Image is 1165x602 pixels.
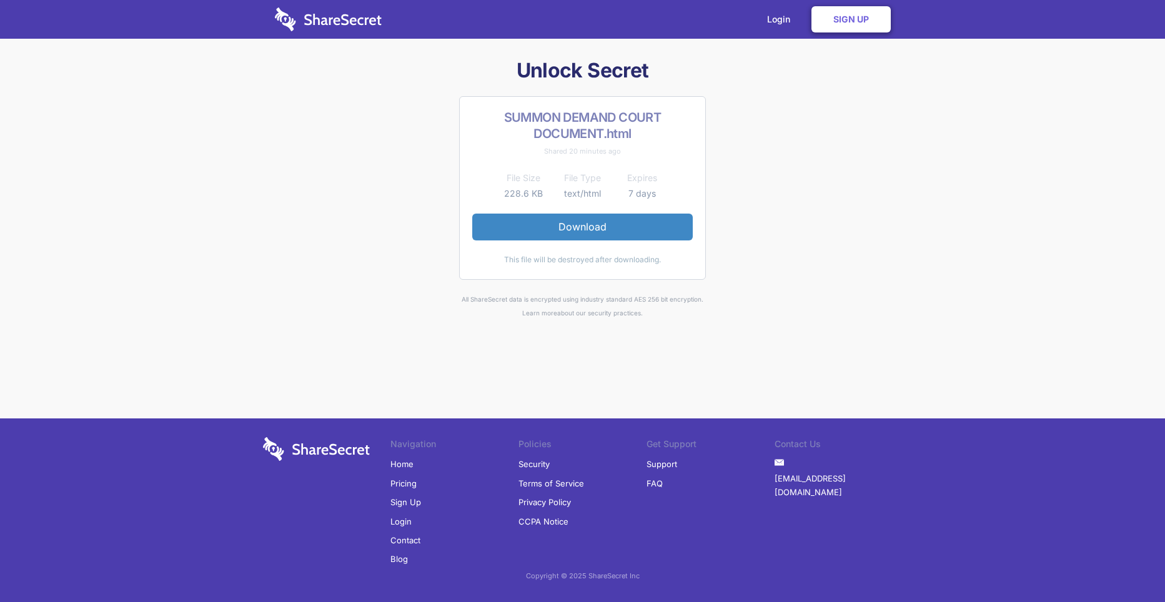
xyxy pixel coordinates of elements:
th: File Type [553,170,612,185]
a: Home [390,455,414,473]
img: logo-wordmark-white-trans-d4663122ce5f474addd5e946df7df03e33cb6a1c49d2221995e7729f52c070b2.svg [275,7,382,31]
a: Contact [390,531,420,550]
a: Download [472,214,693,240]
th: Expires [612,170,672,185]
a: Support [647,455,677,473]
div: This file will be destroyed after downloading. [472,253,693,267]
li: Contact Us [775,437,903,455]
li: Policies [518,437,647,455]
li: Get Support [647,437,775,455]
h2: SUMMON DEMAND COURT DOCUMENT.html [472,109,693,142]
a: Security [518,455,550,473]
li: Navigation [390,437,518,455]
a: Login [390,512,412,531]
td: 7 days [612,186,672,201]
a: Terms of Service [518,474,584,493]
a: Learn more [522,309,557,317]
div: Shared 20 minutes ago [472,144,693,158]
a: [EMAIL_ADDRESS][DOMAIN_NAME] [775,469,903,502]
a: FAQ [647,474,663,493]
img: logo-wordmark-white-trans-d4663122ce5f474addd5e946df7df03e33cb6a1c49d2221995e7729f52c070b2.svg [263,437,370,461]
a: Blog [390,550,408,568]
a: CCPA Notice [518,512,568,531]
td: 228.6 KB [493,186,553,201]
th: File Size [493,170,553,185]
a: Sign Up [811,6,891,32]
a: Privacy Policy [518,493,571,511]
a: Sign Up [390,493,421,511]
div: All ShareSecret data is encrypted using industry standard AES 256 bit encryption. about our secur... [258,292,908,320]
h1: Unlock Secret [258,57,908,84]
td: text/html [553,186,612,201]
a: Pricing [390,474,417,493]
